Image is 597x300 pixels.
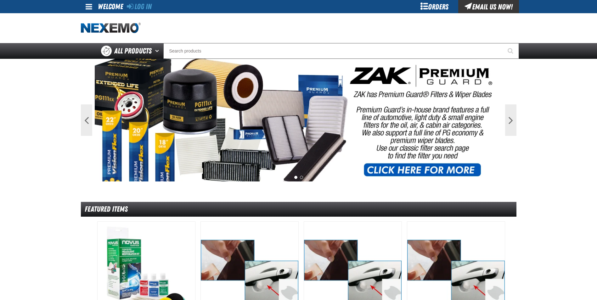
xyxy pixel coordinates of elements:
button: 1 of 2 [294,176,297,179]
div: Featured Items [81,202,516,217]
button: Open All Products pages [153,43,163,59]
button: 2 of 2 [300,176,303,179]
button: Start Searching [503,43,519,59]
button: Previous [81,104,92,136]
a: Log In [127,2,152,11]
span: All Products [114,45,152,57]
img: PG Filters & Wipers [95,59,503,181]
input: Search [163,43,519,59]
button: Next [505,104,516,136]
img: Nexemo logo [81,23,141,34]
